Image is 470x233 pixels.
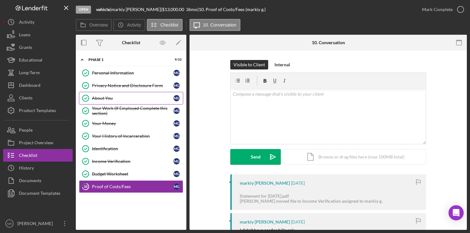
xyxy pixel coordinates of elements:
[240,199,383,204] div: [PERSON_NAME] moved file to Income Verification assigned to markiy g.
[3,41,73,54] button: Grants
[19,149,37,163] div: Checklist
[3,92,73,104] button: Clients
[92,184,173,189] div: Proof of Costs/Fees
[233,60,265,69] div: Visible to Client
[92,96,173,101] div: About You
[127,22,141,27] label: Activity
[79,105,183,117] a: Your Work (If Employed Complete this section)mg
[19,41,32,55] div: Grants
[190,19,241,31] button: 10. Conversation
[79,168,183,180] a: Budget Worksheetmg
[92,70,173,75] div: Personal Information
[92,83,173,88] div: Privacy Notice and Disclosure Form
[3,136,73,149] button: Project Overview
[3,162,73,174] button: History
[16,217,57,231] div: [PERSON_NAME]
[3,124,73,136] button: People
[19,162,34,176] div: History
[3,149,73,162] a: Checklist
[79,180,183,193] a: 10Proof of Costs/Feesmg
[173,133,180,139] div: m g
[173,171,180,177] div: m g
[19,92,33,106] div: Clients
[19,54,42,68] div: Educational
[3,104,73,117] button: Product Templates
[160,22,178,27] label: Checklist
[173,108,180,114] div: m g
[3,187,73,200] button: Document Templates
[84,184,88,188] tspan: 10
[449,205,464,220] div: Open Intercom Messenger
[19,136,53,151] div: Project Overview
[19,174,41,188] div: Documents
[122,40,140,45] div: Checklist
[76,6,91,14] div: Open
[170,58,182,62] div: 9 / 10
[19,187,60,201] div: Document Templates
[7,222,12,225] text: MB
[251,149,261,165] div: Send
[240,228,295,233] div: I didn’t have car for bills sale
[291,219,305,224] time: 2025-07-24 17:09
[186,7,197,12] div: 36 mo
[19,104,56,118] div: Product Templates
[92,171,173,176] div: Budget Worksheet
[19,124,33,138] div: People
[92,146,173,151] div: Identification
[92,159,173,164] div: Income Verification
[96,7,110,12] b: vehicle
[274,60,290,69] div: Internal
[240,219,290,224] div: markiy [PERSON_NAME]
[162,7,186,12] div: $13,000.00
[3,16,73,28] button: Activity
[416,3,467,16] button: Mark Complete
[79,130,183,142] a: Your History of Incarcerationmg
[422,3,453,16] div: Mark Complete
[173,95,180,101] div: m g
[173,183,180,190] div: m g
[79,155,183,168] a: Income Verificationmg
[3,217,73,230] button: MB[PERSON_NAME]
[113,19,145,31] button: Activity
[19,16,34,30] div: Activity
[173,120,180,127] div: m g
[240,181,290,186] div: markiy [PERSON_NAME]
[147,19,183,31] button: Checklist
[3,79,73,92] button: Dashboard
[3,66,73,79] button: Long-Term
[173,158,180,164] div: m g
[92,106,173,116] div: Your Work (If Employed Complete this section)
[3,28,73,41] button: Loans
[96,7,111,12] div: |
[291,181,305,186] time: 2025-07-24 17:13
[173,70,180,76] div: m g
[271,60,293,69] button: Internal
[79,92,183,105] a: About Youmg
[3,174,73,187] button: Documents
[3,54,73,66] button: Educational
[79,67,183,79] a: Personal Informationmg
[19,66,40,81] div: Long-Term
[92,121,173,126] div: Your Money
[88,58,166,62] div: Phase 1
[173,82,180,89] div: m g
[19,28,30,43] div: Loans
[197,7,266,12] div: | 10. Proof of Costs/Fees (markiy g.)
[111,7,162,12] div: markiy [PERSON_NAME] |
[173,146,180,152] div: m g
[230,60,268,69] button: Visible to Client
[92,134,173,139] div: Your History of Incarceration
[230,149,281,165] button: Send
[240,194,383,199] div: Statement for [DATE].pdf
[76,19,112,31] button: Overview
